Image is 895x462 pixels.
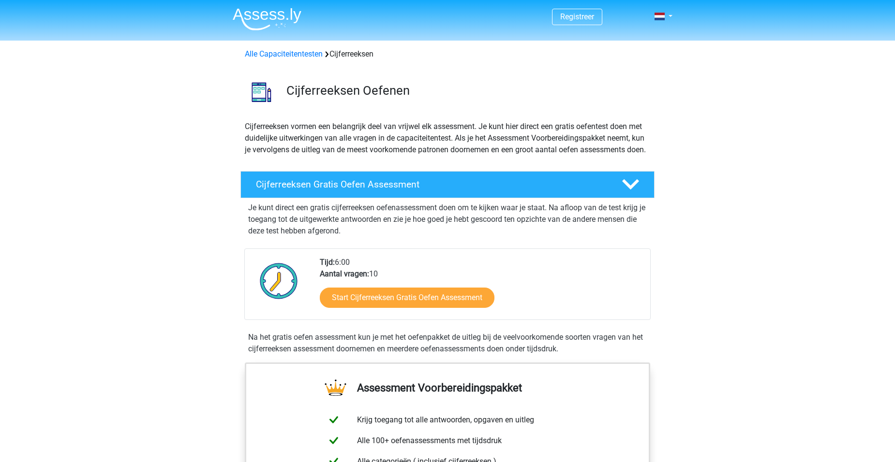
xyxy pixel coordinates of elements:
h4: Cijferreeksen Gratis Oefen Assessment [256,179,606,190]
div: Na het gratis oefen assessment kun je met het oefenpakket de uitleg bij de veelvoorkomende soorte... [244,332,651,355]
a: Cijferreeksen Gratis Oefen Assessment [237,171,658,198]
img: Klok [254,257,303,305]
div: Cijferreeksen [241,48,654,60]
p: Je kunt direct een gratis cijferreeksen oefenassessment doen om te kijken waar je staat. Na afloo... [248,202,647,237]
b: Tijd: [320,258,335,267]
img: cijferreeksen [241,72,282,113]
h3: Cijferreeksen Oefenen [286,83,647,98]
p: Cijferreeksen vormen een belangrijk deel van vrijwel elk assessment. Je kunt hier direct een grat... [245,121,650,156]
a: Start Cijferreeksen Gratis Oefen Assessment [320,288,494,308]
img: Assessly [233,8,301,30]
a: Alle Capaciteitentesten [245,49,323,58]
div: 6:00 10 [313,257,650,319]
b: Aantal vragen: [320,269,369,278]
a: Registreer [560,12,594,21]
